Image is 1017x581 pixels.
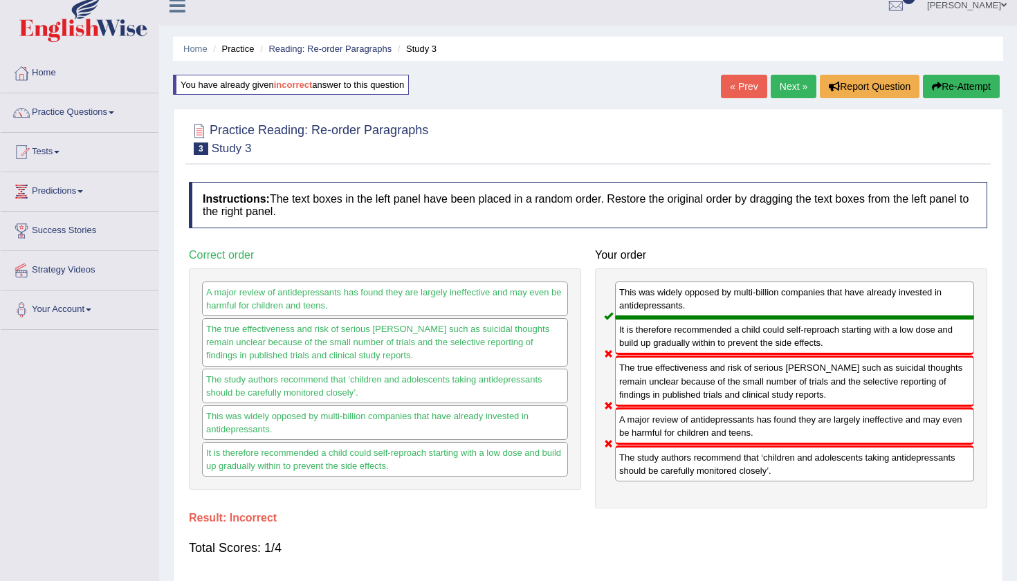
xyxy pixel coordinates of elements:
[274,80,313,90] b: incorrect
[1,93,158,128] a: Practice Questions
[615,282,974,317] div: This was widely opposed by multi-billion companies that have already invested in antidepressants.
[189,249,581,261] h4: Correct order
[923,75,1000,98] button: Re-Attempt
[1,172,158,207] a: Predictions
[212,142,252,155] small: Study 3
[1,212,158,246] a: Success Stories
[189,512,987,524] h4: Result:
[202,442,568,477] div: It is therefore recommended a child could self-reproach starting with a low dose and build up gra...
[1,251,158,286] a: Strategy Videos
[210,42,254,55] li: Practice
[202,369,568,403] div: The study authors recommend that ‘children and adolescents taking antidepressants should be caref...
[595,249,987,261] h4: Your order
[721,75,767,98] a: « Prev
[394,42,437,55] li: Study 3
[189,531,987,564] div: Total Scores: 1/4
[1,133,158,167] a: Tests
[189,182,987,228] h4: The text boxes in the left panel have been placed in a random order. Restore the original order b...
[1,54,158,89] a: Home
[173,75,409,95] div: You have already given answer to this question
[615,317,974,355] div: It is therefore recommended a child could self-reproach starting with a low dose and build up gra...
[194,142,208,155] span: 3
[183,44,208,54] a: Home
[1,290,158,325] a: Your Account
[615,356,974,406] div: The true effectiveness and risk of serious [PERSON_NAME] such as suicidal thoughts remain unclear...
[203,193,270,205] b: Instructions:
[771,75,816,98] a: Next »
[189,120,428,155] h2: Practice Reading: Re-order Paragraphs
[202,405,568,440] div: This was widely opposed by multi-billion companies that have already invested in antidepressants.
[820,75,919,98] button: Report Question
[615,407,974,445] div: A major review of antidepressants has found they are largely ineffective and may even be harmful ...
[268,44,392,54] a: Reading: Re-order Paragraphs
[202,318,568,366] div: The true effectiveness and risk of serious [PERSON_NAME] such as suicidal thoughts remain unclear...
[202,282,568,316] div: A major review of antidepressants has found they are largely ineffective and may even be harmful ...
[615,445,974,481] div: The study authors recommend that ‘children and adolescents taking antidepressants should be caref...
